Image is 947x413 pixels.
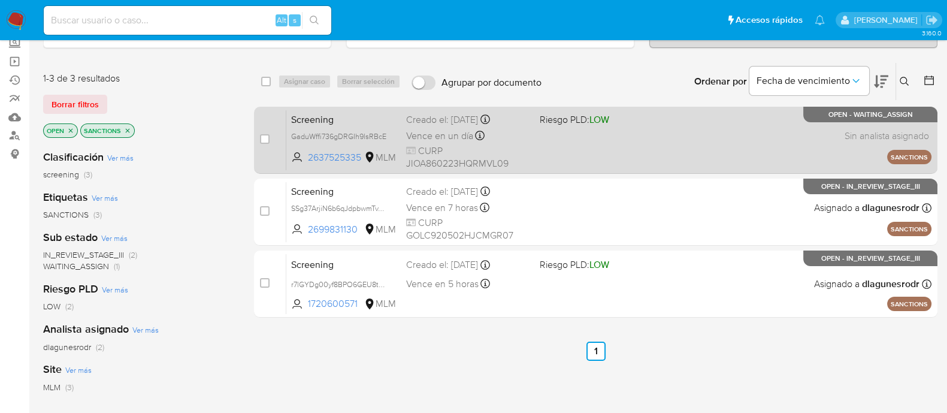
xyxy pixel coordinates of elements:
[293,14,296,26] span: s
[815,15,825,25] a: Notificaciones
[921,28,941,38] span: 3.160.0
[302,12,326,29] button: search-icon
[44,13,331,28] input: Buscar usuario o caso...
[277,14,286,26] span: Alt
[925,14,938,26] a: Salir
[736,14,803,26] span: Accesos rápidos
[854,14,921,26] p: anamaria.arriagasanchez@mercadolibre.com.mx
